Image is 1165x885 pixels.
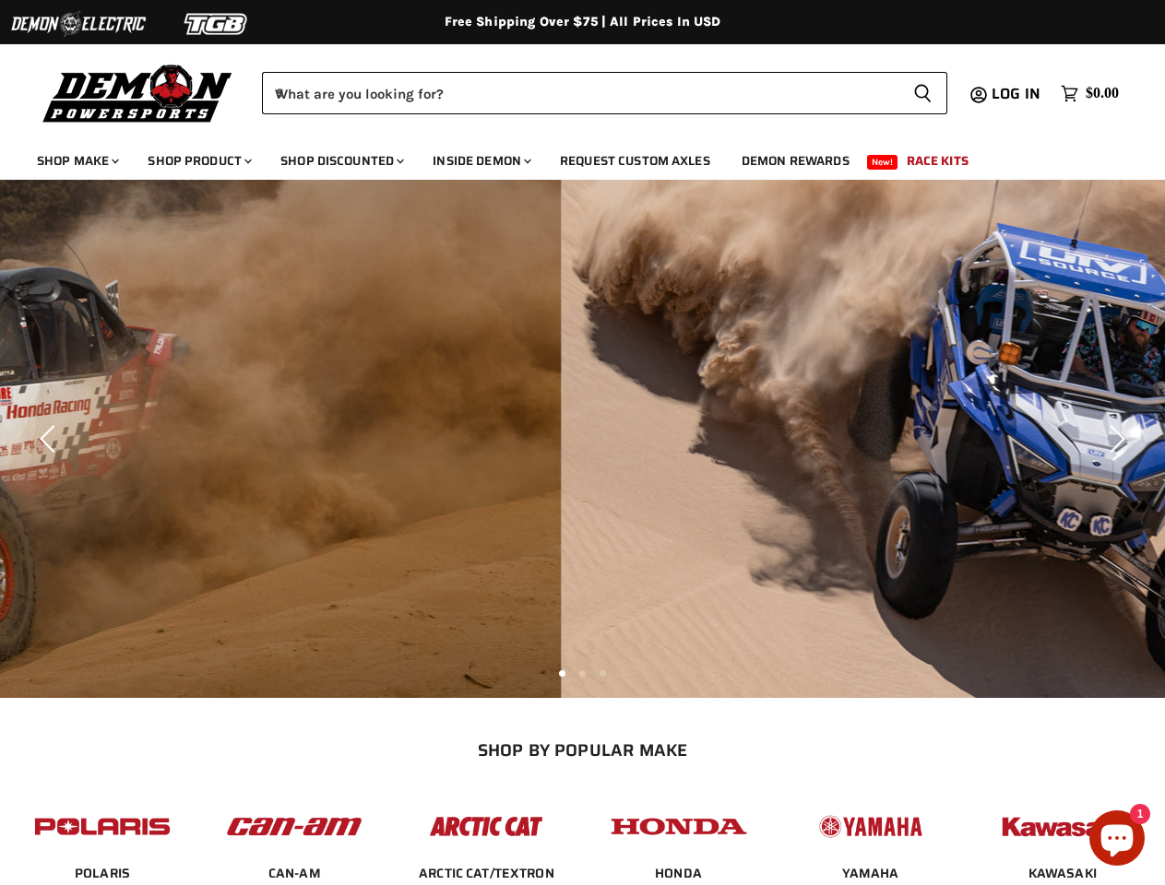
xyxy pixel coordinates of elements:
[983,86,1052,102] a: Log in
[607,798,751,855] img: POPULAR_MAKE_logo_4_4923a504-4bac-4306-a1be-165a52280178.jpg
[419,865,554,883] span: ARCTIC CAT/TEXTRON
[75,865,130,883] span: POLARIS
[134,142,263,180] a: Shop Product
[1028,865,1097,881] a: KAWASAKI
[546,142,724,180] a: Request Custom Axles
[262,72,947,114] form: Product
[267,142,415,180] a: Shop Discounted
[579,670,586,677] li: Page dot 2
[898,72,947,114] button: Search
[23,142,130,180] a: Shop Make
[1028,865,1097,883] span: KAWASAKI
[992,82,1040,105] span: Log in
[148,6,286,41] img: TGB Logo 2
[75,865,130,881] a: POLARIS
[32,420,69,457] button: Previous
[419,865,554,881] a: ARCTIC CAT/TEXTRON
[23,740,1143,760] h2: SHOP BY POPULAR MAKE
[30,798,174,855] img: POPULAR_MAKE_logo_2_dba48cf1-af45-46d4-8f73-953a0f002620.jpg
[268,865,321,881] a: CAN-AM
[419,142,542,180] a: Inside Demon
[867,155,898,170] span: New!
[1096,420,1133,457] button: Next
[1086,85,1119,102] span: $0.00
[37,60,239,125] img: Demon Powersports
[414,798,558,855] img: POPULAR_MAKE_logo_3_027535af-6171-4c5e-a9bc-f0eccd05c5d6.jpg
[991,798,1135,855] img: POPULAR_MAKE_logo_6_76e8c46f-2d1e-4ecc-b320-194822857d41.jpg
[600,670,606,677] li: Page dot 3
[842,865,899,881] a: YAMAHA
[893,142,982,180] a: Race Kits
[268,865,321,883] span: CAN-AM
[655,865,702,883] span: HONDA
[842,865,899,883] span: YAMAHA
[262,72,898,114] input: When autocomplete results are available use up and down arrows to review and enter to select
[23,135,1114,180] ul: Main menu
[799,798,943,855] img: POPULAR_MAKE_logo_5_20258e7f-293c-4aac-afa8-159eaa299126.jpg
[559,670,565,677] li: Page dot 1
[9,6,148,41] img: Demon Electric Logo 2
[1084,810,1150,870] inbox-online-store-chat: Shopify online store chat
[728,142,863,180] a: Demon Rewards
[222,798,366,855] img: POPULAR_MAKE_logo_1_adc20308-ab24-48c4-9fac-e3c1a623d575.jpg
[655,865,702,881] a: HONDA
[1052,80,1128,107] a: $0.00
